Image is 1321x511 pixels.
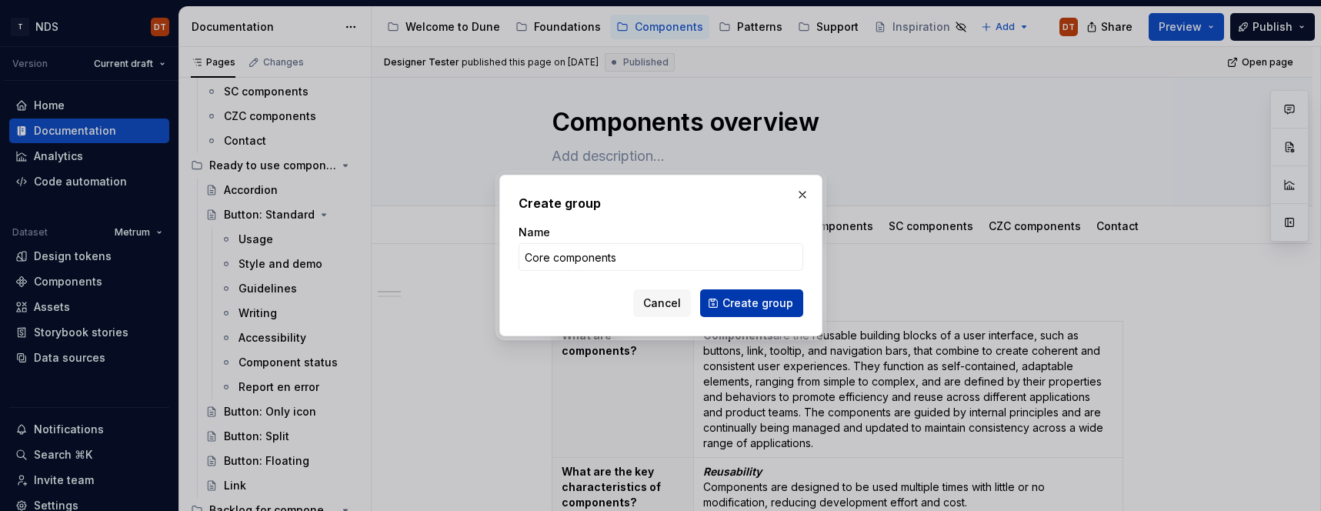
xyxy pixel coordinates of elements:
[633,289,691,317] button: Cancel
[519,225,550,240] label: Name
[643,296,681,311] span: Cancel
[519,194,803,212] h2: Create group
[700,289,803,317] button: Create group
[722,296,793,311] span: Create group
